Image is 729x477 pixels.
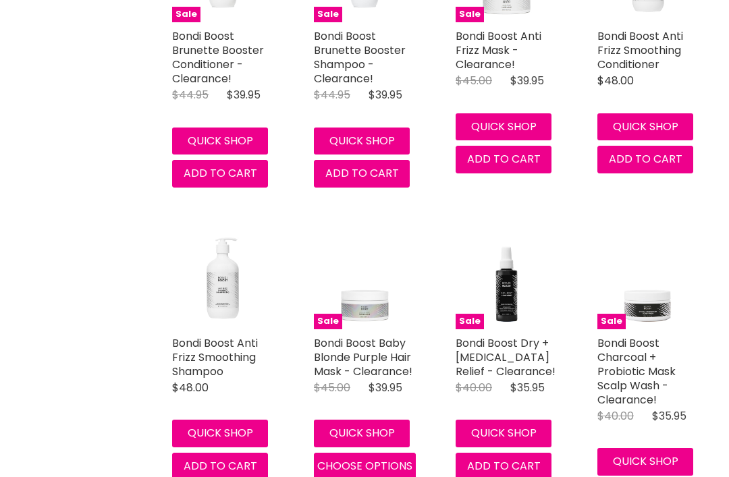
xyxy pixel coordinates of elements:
[467,458,541,474] span: Add to cart
[467,151,541,167] span: Add to cart
[314,28,406,86] a: Bondi Boost Brunette Booster Shampoo - Clearance!
[456,380,492,395] span: $40.00
[597,28,683,72] a: Bondi Boost Anti Frizz Smoothing Conditioner
[325,165,399,181] span: Add to cart
[172,28,264,86] a: Bondi Boost Brunette Booster Conditioner - Clearance!
[597,73,634,88] span: $48.00
[597,408,634,424] span: $40.00
[314,160,410,187] button: Add to cart
[369,87,402,103] span: $39.95
[609,151,682,167] span: Add to cart
[456,420,551,447] button: Quick shop
[456,228,557,329] a: Bondi Boost Dry + Itchy Scalp Relief - Clearance! Sale
[510,380,545,395] span: $35.95
[172,335,258,379] a: Bondi Boost Anti Frizz Smoothing Shampoo
[456,113,551,140] button: Quick shop
[314,335,412,379] a: Bondi Boost Baby Blonde Purple Hair Mask - Clearance!
[652,408,686,424] span: $35.95
[456,146,551,173] button: Add to cart
[172,87,209,103] span: $44.95
[227,87,261,103] span: $39.95
[172,160,268,187] button: Add to cart
[172,420,268,447] button: Quick shop
[597,448,693,475] button: Quick shop
[172,228,273,329] img: Bondi Boost Anti Frizz Smoothing Shampoo
[314,314,342,329] span: Sale
[314,7,342,22] span: Sale
[317,458,412,474] span: Choose options
[314,87,350,103] span: $44.95
[597,228,699,329] a: Bondi Boost Charcoal + Probiotic Mask Scalp Wash - Clearance! Sale
[314,380,350,395] span: $45.00
[597,113,693,140] button: Quick shop
[456,7,484,22] span: Sale
[456,228,557,329] img: Bondi Boost Dry + Itchy Scalp Relief - Clearance!
[314,420,410,447] button: Quick shop
[314,228,415,329] img: Bondi Boost Baby Blonde Purple Hair Mask - Clearance!
[456,28,541,72] a: Bondi Boost Anti Frizz Mask - Clearance!
[314,228,415,329] a: Bondi Boost Baby Blonde Purple Hair Mask - Clearance! Sale
[184,165,257,181] span: Add to cart
[597,314,626,329] span: Sale
[184,458,257,474] span: Add to cart
[314,128,410,155] button: Quick shop
[456,314,484,329] span: Sale
[510,73,544,88] span: $39.95
[456,335,556,379] a: Bondi Boost Dry + [MEDICAL_DATA] Relief - Clearance!
[172,7,200,22] span: Sale
[172,128,268,155] button: Quick shop
[456,73,492,88] span: $45.00
[172,380,209,395] span: $48.00
[597,335,676,408] a: Bondi Boost Charcoal + Probiotic Mask Scalp Wash - Clearance!
[597,146,693,173] button: Add to cart
[597,228,699,329] img: Bondi Boost Charcoal + Probiotic Mask Scalp Wash - Clearance!
[369,380,402,395] span: $39.95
